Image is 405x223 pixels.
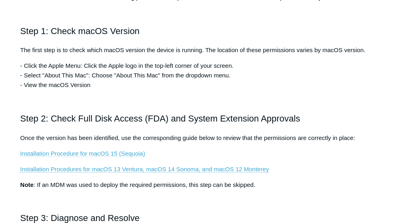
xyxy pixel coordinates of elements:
[20,24,385,38] h2: Step 1: Check macOS Version
[20,61,385,90] p: - Click the Apple Menu: Click the Apple logo in the top-left corner of your screen. - Select "Abo...
[20,181,33,188] strong: Note
[20,150,145,157] a: Installation Procedure for macOS 15 (Sequoia)
[20,45,385,55] p: The first step is to check which macOS version the device is running. The location of these permi...
[20,166,269,173] a: Installation Procedures for macOS 13 Ventura, macOS 14 Sonoma, and macOS 12 Monterey
[20,133,385,143] p: Once the version has been identified, use the corresponding guide below to review that the permis...
[20,180,385,190] p: : If an MDM was used to deploy the required permissions, this step can be skipped.
[20,111,385,126] h2: Step 2: Check Full Disk Access (FDA) and System Extension Approvals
